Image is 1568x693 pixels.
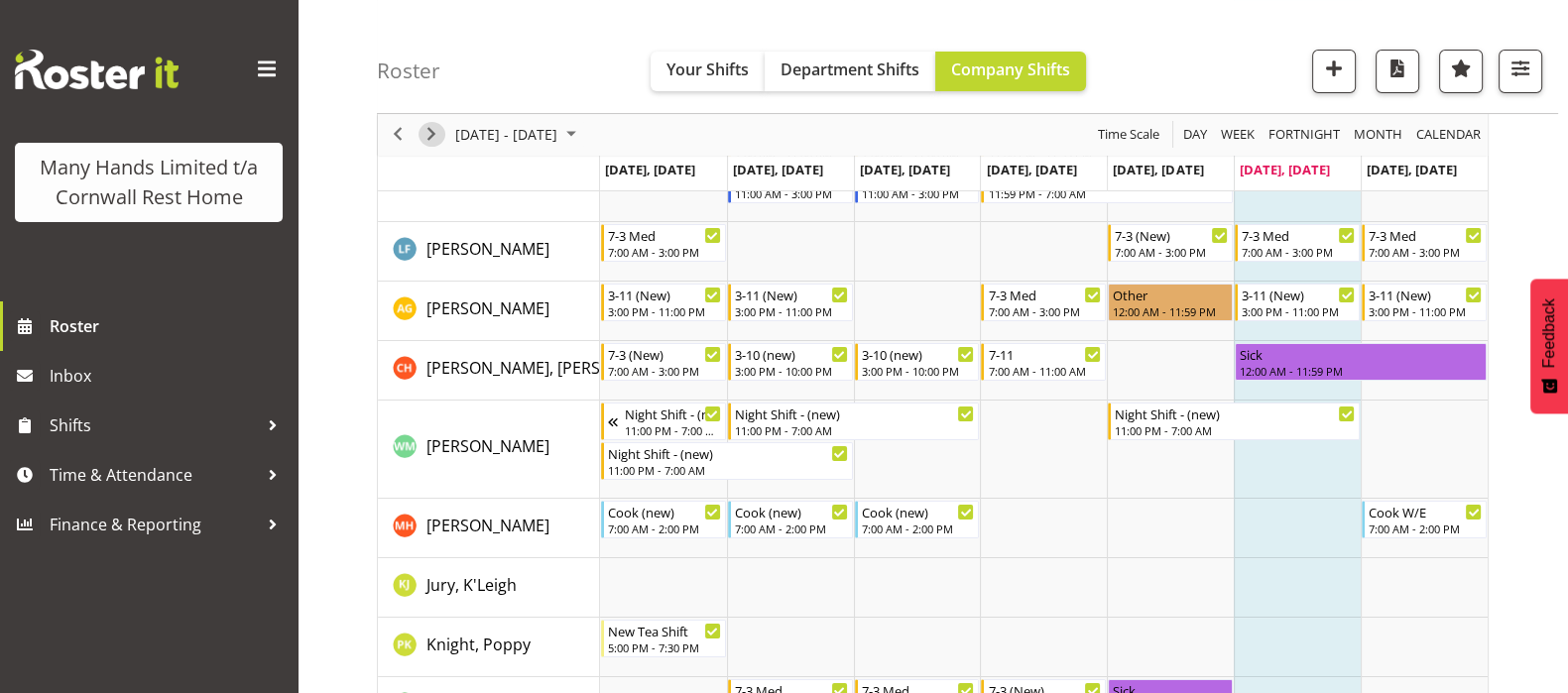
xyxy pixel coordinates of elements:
div: 7:00 AM - 2:00 PM [862,520,975,536]
td: Hannecart, Charline resource [378,341,600,401]
div: Hannecart, Charline"s event - Sick Begin From Saturday, August 16, 2025 at 12:00:00 AM GMT+12:00 ... [1235,343,1487,381]
div: 7:00 AM - 11:00 AM [988,363,1101,379]
td: Galvez, Angeline resource [378,282,600,341]
div: 11:00 PM - 7:00 AM [608,462,848,478]
button: Timeline Week [1218,123,1259,148]
a: [PERSON_NAME] [426,296,549,320]
div: Flynn, Leeane"s event - 7-3 (New) Begin From Friday, August 15, 2025 at 7:00:00 AM GMT+12:00 Ends... [1108,224,1233,262]
div: previous period [381,114,415,156]
div: 7-3 (New) [1115,225,1228,245]
button: Timeline Day [1180,123,1211,148]
div: 11:00 PM - 7:00 AM [1115,422,1355,438]
div: Cook (new) [862,502,975,521]
div: 3-11 (New) [735,285,848,304]
div: 7:00 AM - 2:00 PM [735,520,848,536]
h4: Roster [377,59,440,82]
span: Company Shifts [951,58,1070,80]
div: 3-11 (New) [608,285,721,304]
div: Galvez, Angeline"s event - 3-11 (New) Begin From Tuesday, August 12, 2025 at 3:00:00 PM GMT+12:00... [728,284,853,321]
span: calendar [1414,123,1483,148]
div: 3:00 PM - 11:00 PM [1369,303,1482,319]
div: 11:00 AM - 3:00 PM [862,185,975,201]
div: 7-3 Med [988,285,1101,304]
div: Galvez, Angeline"s event - Other Begin From Friday, August 15, 2025 at 12:00:00 AM GMT+12:00 Ends... [1108,284,1233,321]
td: Jury, K'Leigh resource [378,558,600,618]
div: Harper, Wendy-Mae"s event - Night Shift - (new) Begin From Monday, August 11, 2025 at 11:00:00 PM... [601,442,853,480]
div: 7-3 Med [1242,225,1355,245]
div: 3:00 PM - 11:00 PM [735,303,848,319]
span: [PERSON_NAME] [426,515,549,536]
div: Flynn, Leeane"s event - 7-3 Med Begin From Saturday, August 16, 2025 at 7:00:00 AM GMT+12:00 Ends... [1235,224,1360,262]
div: next period [415,114,448,156]
div: Cook W/E [1369,502,1482,521]
div: 11:00 PM - 7:00 AM [735,422,975,438]
div: 3-11 (New) [1369,285,1482,304]
button: Highlight an important date within the roster. [1439,50,1483,93]
span: Your Shifts [666,58,749,80]
div: 3-11 (New) [1242,285,1355,304]
span: [DATE], [DATE] [733,161,823,178]
span: Week [1219,123,1257,148]
button: Department Shifts [765,52,935,91]
div: 7:00 AM - 3:00 PM [1242,244,1355,260]
span: Finance & Reporting [50,510,258,539]
div: 3:00 PM - 11:00 PM [608,303,721,319]
div: Night Shift - (new) [625,404,721,423]
div: 7:00 AM - 3:00 PM [1115,244,1228,260]
div: Harper, Wendy-Mae"s event - Night Shift - (new) Begin From Sunday, August 10, 2025 at 11:00:00 PM... [601,403,726,440]
span: Jury, K'Leigh [426,574,517,596]
span: [DATE], [DATE] [986,161,1076,178]
div: Hobbs, Melissa"s event - Cook (new) Begin From Tuesday, August 12, 2025 at 7:00:00 AM GMT+12:00 E... [728,501,853,538]
div: Galvez, Angeline"s event - 7-3 Med Begin From Thursday, August 14, 2025 at 7:00:00 AM GMT+12:00 E... [981,284,1106,321]
td: Flynn, Leeane resource [378,222,600,282]
div: 7:00 AM - 3:00 PM [988,303,1101,319]
div: Galvez, Angeline"s event - 3-11 (New) Begin From Saturday, August 16, 2025 at 3:00:00 PM GMT+12:0... [1235,284,1360,321]
span: Time & Attendance [50,460,258,490]
span: Day [1181,123,1209,148]
td: Harper, Wendy-Mae resource [378,401,600,499]
div: 7:00 AM - 2:00 PM [1369,520,1482,536]
div: Many Hands Limited t/a Cornwall Rest Home [35,153,263,212]
div: Hannecart, Charline"s event - 3-10 (new) Begin From Wednesday, August 13, 2025 at 3:00:00 PM GMT+... [855,343,980,381]
div: Hannecart, Charline"s event - 7-11 Begin From Thursday, August 14, 2025 at 7:00:00 AM GMT+12:00 E... [981,343,1106,381]
div: New Tea Shift [608,621,721,640]
a: [PERSON_NAME] [426,434,549,458]
a: [PERSON_NAME], [PERSON_NAME] [426,356,680,380]
span: [DATE], [DATE] [605,161,695,178]
span: Knight, Poppy [426,634,531,655]
a: [PERSON_NAME] [426,514,549,537]
div: 3-10 (new) [735,344,848,364]
a: Knight, Poppy [426,633,531,656]
div: Sick [1240,344,1482,364]
div: 3:00 PM - 10:00 PM [735,363,848,379]
td: Knight, Poppy resource [378,618,600,677]
button: Feedback - Show survey [1530,279,1568,413]
button: Timeline Month [1351,123,1406,148]
a: [PERSON_NAME] [426,237,549,261]
div: 7:00 AM - 3:00 PM [608,363,721,379]
div: Night Shift - (new) [1115,404,1355,423]
div: 11:59 PM - 7:00 AM [988,185,1228,201]
span: [PERSON_NAME] [426,238,549,260]
div: Hannecart, Charline"s event - 3-10 (new) Begin From Tuesday, August 12, 2025 at 3:00:00 PM GMT+12... [728,343,853,381]
a: Jury, K'Leigh [426,573,517,597]
div: Hobbs, Melissa"s event - Cook (new) Begin From Wednesday, August 13, 2025 at 7:00:00 AM GMT+12:00... [855,501,980,538]
div: 7:00 AM - 3:00 PM [1369,244,1482,260]
button: Download a PDF of the roster according to the set date range. [1376,50,1419,93]
div: 7-3 (New) [608,344,721,364]
div: Hobbs, Melissa"s event - Cook W/E Begin From Sunday, August 17, 2025 at 7:00:00 AM GMT+12:00 Ends... [1362,501,1487,538]
span: Department Shifts [781,58,919,80]
div: 12:00 AM - 11:59 PM [1240,363,1482,379]
span: [DATE], [DATE] [1240,161,1330,178]
div: 7-3 Med [608,225,721,245]
div: Cook (new) [608,502,721,521]
div: Hannecart, Charline"s event - 7-3 (New) Begin From Monday, August 11, 2025 at 7:00:00 AM GMT+12:0... [601,343,726,381]
div: Harper, Wendy-Mae"s event - Night Shift - (new) Begin From Friday, August 15, 2025 at 11:00:00 PM... [1108,403,1360,440]
div: 7-11 [988,344,1101,364]
span: Shifts [50,410,258,440]
span: Inbox [50,361,288,391]
button: Add a new shift [1312,50,1356,93]
button: August 2025 [452,123,585,148]
button: Company Shifts [935,52,1086,91]
span: [DATE], [DATE] [1367,161,1457,178]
